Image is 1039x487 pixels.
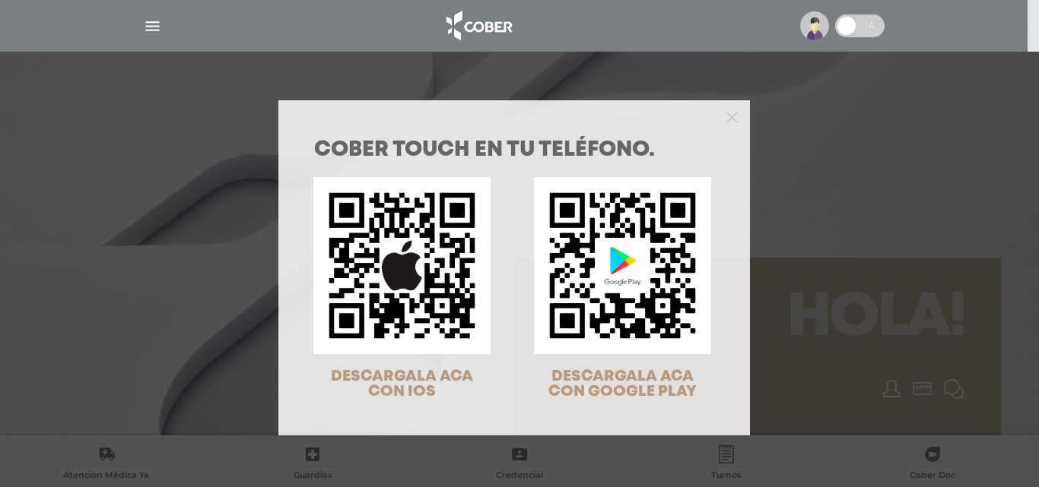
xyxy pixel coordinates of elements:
button: Close [726,109,738,123]
img: qr-code [313,177,491,354]
img: qr-code [534,177,711,354]
h1: COBER TOUCH en tu teléfono. [314,140,714,161]
span: DESCARGALA ACA CON IOS [331,369,473,399]
span: DESCARGALA ACA CON GOOGLE PLAY [548,369,697,399]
